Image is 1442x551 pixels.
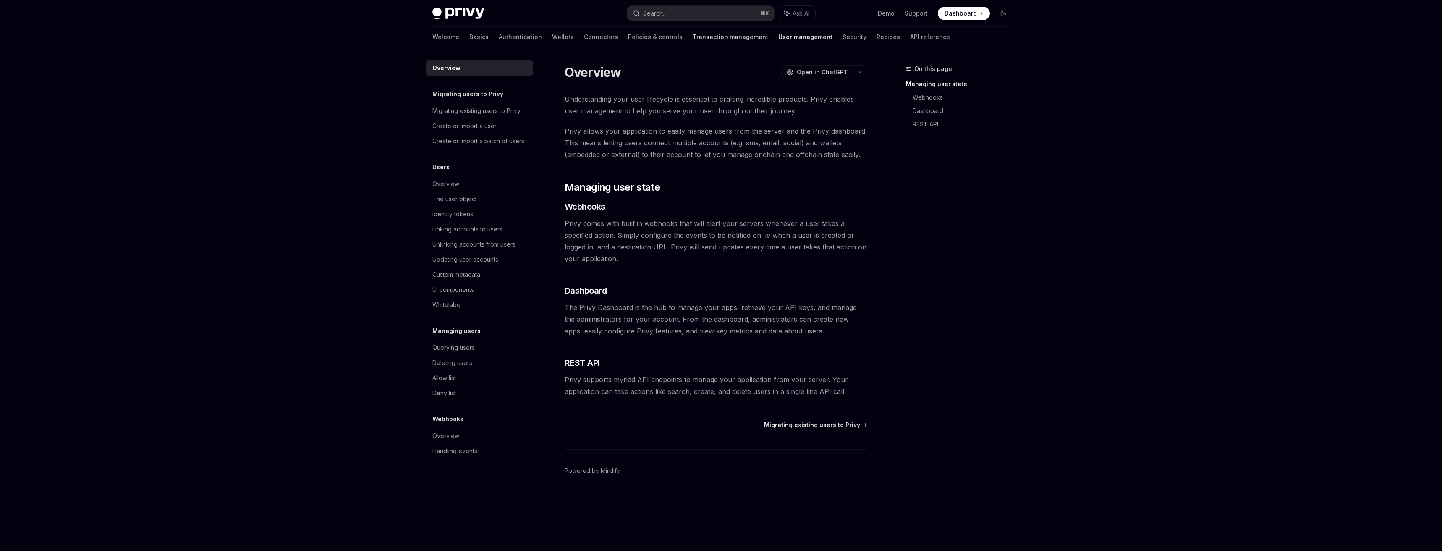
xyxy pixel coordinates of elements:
a: Custom metadata [426,267,533,282]
a: User management [778,27,832,47]
a: Migrating existing users to Privy [764,421,866,429]
h1: Overview [565,65,621,80]
span: Managing user state [565,181,660,194]
div: Custom metadata [432,270,480,280]
span: Webhooks [565,201,605,213]
a: Overview [426,60,533,76]
a: Overview [426,176,533,192]
h5: Webhooks [432,414,463,424]
div: Whitelabel [432,300,462,310]
a: Whitelabel [426,297,533,312]
div: Overview [432,179,459,189]
span: On this page [914,64,952,74]
a: Wallets [552,27,574,47]
a: The user object [426,192,533,207]
a: Authentication [499,27,542,47]
a: API reference [910,27,950,47]
span: REST API [565,357,600,369]
a: Dashboard [938,7,990,20]
h5: Users [432,162,450,172]
a: Powered by Mintlify [565,467,620,475]
a: Allow list [426,370,533,386]
a: Basics [469,27,489,47]
a: Transaction management [693,27,768,47]
a: Dashboard [913,104,1017,118]
img: dark logo [432,8,484,19]
div: Unlinking accounts from users [432,239,516,249]
span: Dashboard [565,285,607,296]
button: Search...⌘K [627,6,774,21]
span: Dashboard [945,9,977,18]
a: UI components [426,282,533,297]
div: Handling events [432,446,477,456]
h5: Migrating users to Privy [432,89,503,99]
button: Ask AI [778,6,815,21]
a: Linking accounts to users [426,222,533,237]
div: Create or import a user [432,121,497,131]
a: REST API [913,118,1017,131]
a: Identity tokens [426,207,533,222]
span: ⌘ K [760,10,769,17]
span: Understanding your user lifecycle is essential to crafting incredible products. Privy enables use... [565,93,867,117]
a: Deny list [426,386,533,401]
span: Privy allows your application to easily manage users from the server and the Privy dashboard. Thi... [565,125,867,160]
a: Querying users [426,340,533,355]
span: Ask AI [793,9,809,18]
button: Open in ChatGPT [781,65,853,79]
div: Deny list [432,388,456,398]
a: Connectors [584,27,618,47]
a: Demo [878,9,895,18]
a: Migrating existing users to Privy [426,103,533,118]
span: Privy supports myriad API endpoints to manage your application from your server. Your application... [565,374,867,397]
a: Unlinking accounts from users [426,237,533,252]
a: Managing user state [906,77,1017,91]
div: Migrating existing users to Privy [432,106,521,116]
a: Create or import a user [426,118,533,134]
button: Toggle dark mode [997,7,1010,20]
a: Welcome [432,27,459,47]
a: Overview [426,428,533,443]
a: Recipes [877,27,900,47]
a: Webhooks [913,91,1017,104]
div: Identity tokens [432,209,473,219]
span: The Privy Dashboard is the hub to manage your apps, retrieve your API keys, and manage the admini... [565,302,867,337]
div: Create or import a batch of users [432,136,524,146]
a: Policies & controls [628,27,683,47]
span: Privy comes with built in webhooks that will alert your servers whenever a user takes a specified... [565,218,867,265]
div: Overview [432,63,461,73]
span: Open in ChatGPT [797,68,848,76]
a: Create or import a batch of users [426,134,533,149]
div: Search... [643,8,667,18]
div: Updating user accounts [432,255,498,265]
a: Updating user accounts [426,252,533,267]
div: Overview [432,431,459,441]
div: The user object [432,194,477,204]
div: Deleting users [432,358,472,368]
a: Handling events [426,443,533,459]
a: Security [843,27,866,47]
div: Querying users [432,343,475,353]
div: Linking accounts to users [432,224,502,234]
span: Migrating existing users to Privy [764,421,860,429]
h5: Managing users [432,326,481,336]
a: Deleting users [426,355,533,370]
a: Support [905,9,928,18]
div: Allow list [432,373,456,383]
div: UI components [432,285,474,295]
